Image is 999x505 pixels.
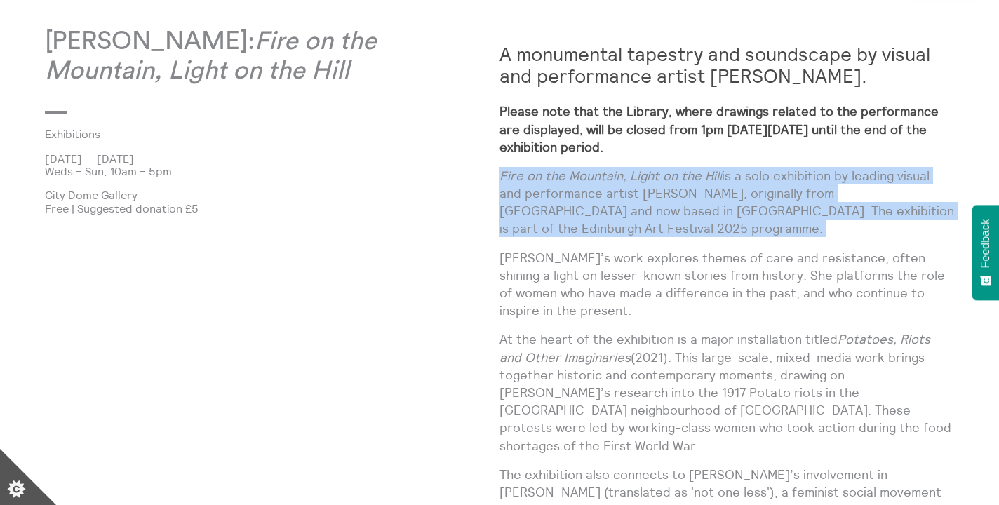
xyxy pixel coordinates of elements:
[499,330,954,454] p: At the heart of the exhibition is a major installation titled (2021). This large-scale, mixed-med...
[45,189,499,201] p: City Dome Gallery
[979,219,992,268] span: Feedback
[45,128,477,140] a: Exhibitions
[499,249,954,320] p: [PERSON_NAME]’s work explores themes of care and resistance, often shining a light on lesser-know...
[499,42,930,88] strong: A monumental tapestry and soundscape by visual and performance artist [PERSON_NAME].
[45,29,377,83] em: Fire on the Mountain, Light on the Hill
[45,152,499,165] p: [DATE] — [DATE]
[45,27,499,86] p: [PERSON_NAME]:
[45,165,499,177] p: Weds – Sun, 10am – 5pm
[499,331,930,365] em: Potatoes, Riots and Other Imaginaries
[499,167,954,238] p: is a solo exhibition by leading visual and performance artist [PERSON_NAME], originally from [GEO...
[45,202,499,215] p: Free | Suggested donation £5
[499,103,939,154] strong: Please note that the Library, where drawings related to the performance are displayed, will be cl...
[499,168,722,184] em: Fire on the Mountain, Light on the Hill
[972,205,999,300] button: Feedback - Show survey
